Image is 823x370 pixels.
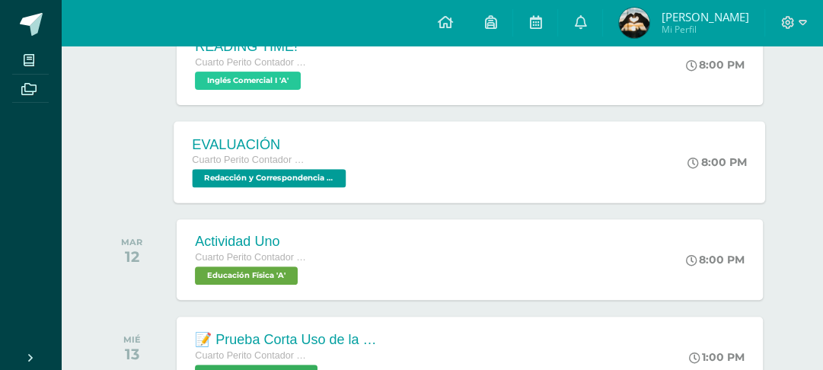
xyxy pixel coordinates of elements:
div: EVALUACIÓN [193,136,350,152]
span: Redacción y Correspondencia Mercantil 'A' [193,169,346,187]
div: MIÉ [123,334,141,345]
div: 📝 Prueba Corta Uso de la R y RR Uso de la X, [GEOGRAPHIC_DATA] y [GEOGRAPHIC_DATA] [195,331,378,348]
div: 1:00 PM [689,350,745,364]
div: 12 [121,247,142,266]
div: 13 [123,345,141,363]
span: Cuarto Perito Contador con Orientación en Computación [195,57,309,68]
div: READING TIME! [195,39,309,55]
div: 8:00 PM [686,58,745,72]
div: MAR [121,237,142,247]
span: Cuarto Perito Contador con Orientación en Computación [193,155,308,165]
span: Cuarto Perito Contador con Orientación en Computación [195,252,309,263]
span: Mi Perfil [661,23,748,36]
div: 8:00 PM [686,253,745,266]
span: Inglés Comercial I 'A' [195,72,301,90]
span: [PERSON_NAME] [661,9,748,24]
img: 4ea8fb364abb125817f33d6eda6a7c25.png [619,8,649,38]
div: Actividad Uno [195,234,309,250]
div: 8:00 PM [688,155,748,169]
span: Educación Física 'A' [195,266,298,285]
span: Cuarto Perito Contador con Orientación en Computación [195,350,309,361]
